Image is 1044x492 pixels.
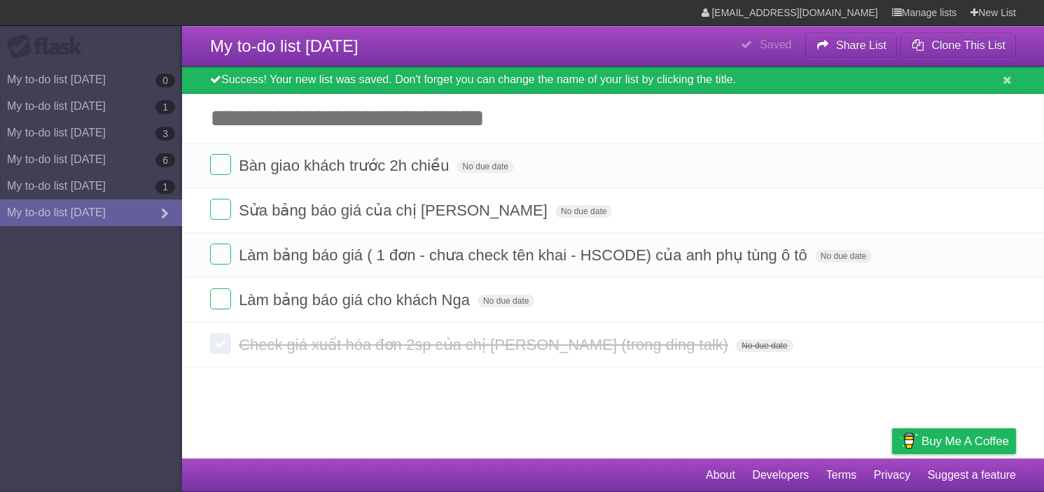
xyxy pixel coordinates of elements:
span: Làm bảng báo giá cho khách Nga [239,291,473,309]
label: Done [210,199,231,220]
b: Saved [760,38,791,50]
label: Done [210,288,231,309]
label: Done [210,244,231,265]
span: No due date [555,205,612,218]
button: Clone This List [900,33,1016,58]
img: Buy me a coffee [899,429,918,453]
label: Done [210,154,231,175]
span: Làm bảng báo giá ( 1 đơn - chưa check tên khai - HSCODE) của anh phụ tùng ô tô [239,246,811,264]
span: Buy me a coffee [921,429,1009,454]
a: About [706,462,735,489]
a: Terms [826,462,857,489]
a: Developers [752,462,809,489]
span: My to-do list [DATE] [210,36,359,55]
b: 3 [155,127,175,141]
a: Buy me a coffee [892,428,1016,454]
a: Privacy [874,462,910,489]
a: Suggest a feature [928,462,1016,489]
span: Bàn giao khách trước 2h chiều [239,157,452,174]
b: Clone This List [931,39,1005,51]
span: No due date [815,250,872,262]
b: 1 [155,180,175,194]
span: No due date [478,295,534,307]
span: No due date [457,160,514,173]
div: Flask [7,34,91,59]
div: Success! Your new list was saved. Don't forget you can change the name of your list by clicking t... [182,66,1044,94]
b: 0 [155,73,175,87]
b: Share List [836,39,886,51]
span: No due date [736,339,793,352]
b: 6 [155,153,175,167]
button: Share List [805,33,898,58]
span: Check giá xuất hóa đơn 2sp của chị [PERSON_NAME] (trong ding talk) [239,336,732,353]
b: 1 [155,100,175,114]
label: Done [210,333,231,354]
span: Sửa bảng báo giá của chị [PERSON_NAME] [239,202,551,219]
